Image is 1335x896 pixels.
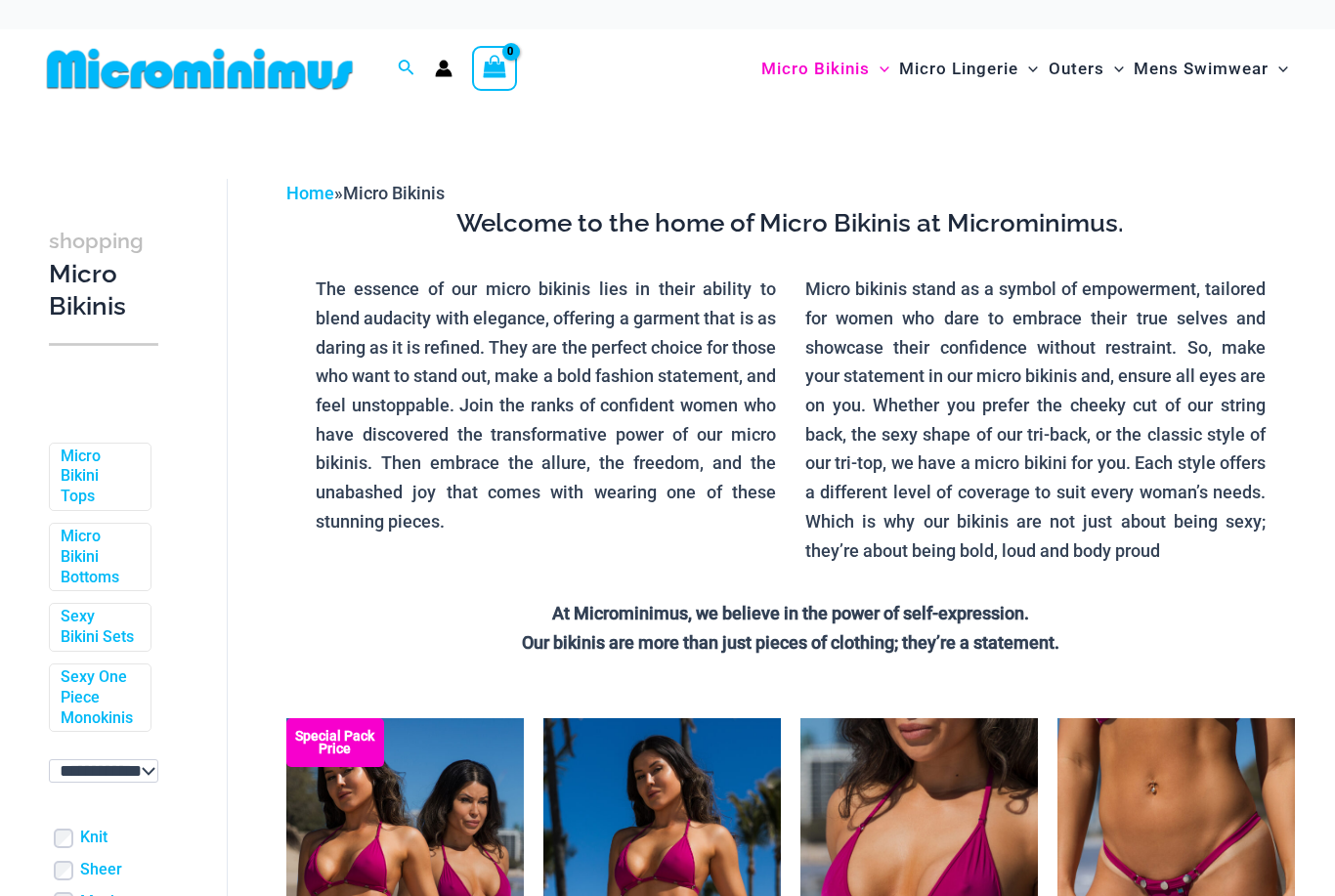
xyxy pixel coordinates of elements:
[1044,39,1129,99] a: OutersMenu ToggleMenu Toggle
[49,229,144,253] span: shopping
[756,39,894,99] a: Micro BikinisMenu ToggleMenu Toggle
[80,860,122,880] a: Sheer
[1269,44,1288,94] span: Menu Toggle
[761,44,870,94] span: Micro Bikinis
[61,527,136,587] a: Micro Bikini Bottoms
[343,183,445,203] span: Micro Bikinis
[522,632,1059,653] strong: Our bikinis are more than just pieces of clothing; they’re a statement.
[894,39,1043,99] a: Micro LingerieMenu ToggleMenu Toggle
[1049,44,1104,94] span: Outers
[61,667,136,728] a: Sexy One Piece Monokinis
[552,603,1029,623] strong: At Microminimus, we believe in the power of self-expression.
[398,57,415,81] a: Search icon link
[286,183,445,203] span: »
[39,47,361,91] img: MM SHOP LOGO FLAT
[870,44,889,94] span: Menu Toggle
[61,447,136,507] a: Micro Bikini Tops
[286,730,384,755] b: Special Pack Price
[49,759,158,783] select: wpc-taxonomy-pa_color-745982
[1018,44,1038,94] span: Menu Toggle
[754,36,1296,102] nav: Site Navigation
[80,828,108,848] a: Knit
[301,207,1280,240] h3: Welcome to the home of Micro Bikinis at Microminimus.
[472,46,517,91] a: View Shopping Cart, empty
[435,60,452,77] a: Account icon link
[1104,44,1124,94] span: Menu Toggle
[49,224,158,323] h3: Micro Bikinis
[316,275,776,535] p: The essence of our micro bikinis lies in their ability to blend audacity with elegance, offering ...
[1129,39,1293,99] a: Mens SwimwearMenu ToggleMenu Toggle
[1134,44,1269,94] span: Mens Swimwear
[899,44,1018,94] span: Micro Lingerie
[805,275,1266,565] p: Micro bikinis stand as a symbol of empowerment, tailored for women who dare to embrace their true...
[61,607,136,648] a: Sexy Bikini Sets
[286,183,334,203] a: Home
